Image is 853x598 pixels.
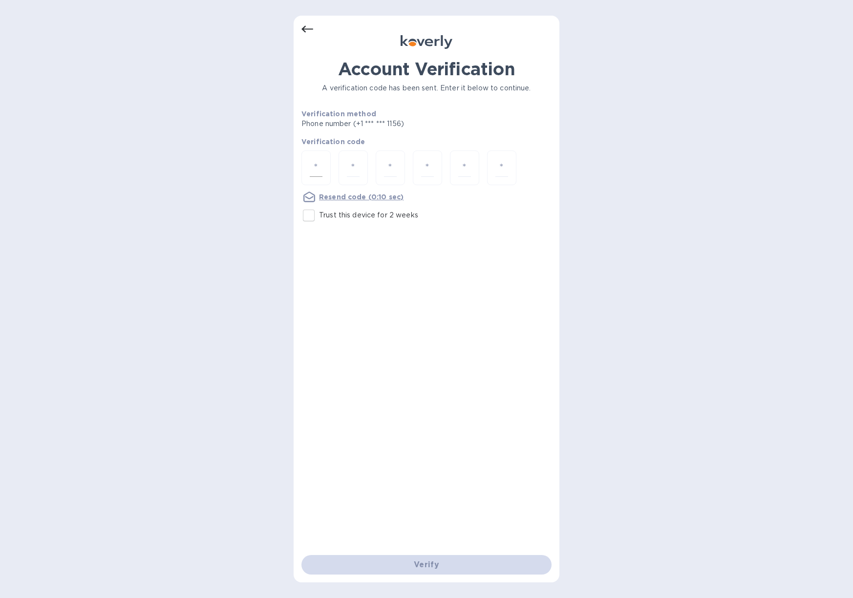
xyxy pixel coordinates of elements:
h1: Account Verification [301,59,552,79]
p: A verification code has been sent. Enter it below to continue. [301,83,552,93]
p: Verification code [301,137,552,147]
p: Phone number (+1 *** *** 1156) [301,119,479,129]
u: Resend code (0:10 sec) [319,193,404,201]
p: Trust this device for 2 weeks [319,210,418,220]
b: Verification method [301,110,376,118]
